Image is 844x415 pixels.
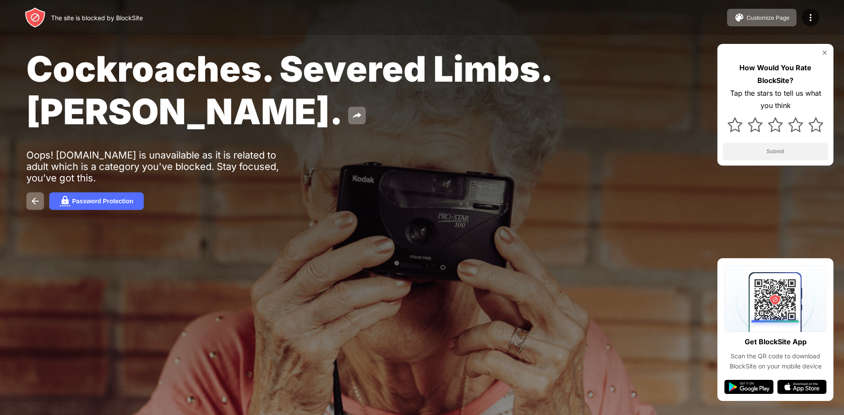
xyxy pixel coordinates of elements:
img: star.svg [768,117,783,132]
div: How Would You Rate BlockSite? [723,61,828,87]
div: Get BlockSite App [745,336,807,348]
img: share.svg [352,110,362,121]
img: header-logo.svg [25,7,46,28]
button: Submit [723,143,828,160]
div: Customize Page [746,14,789,21]
div: The site is blocked by BlockSite [51,14,143,22]
img: pallet.svg [734,12,745,23]
div: Tap the stars to tell us what you think [723,87,828,112]
img: password.svg [60,196,70,206]
img: google-play.svg [724,380,774,394]
img: rate-us-close.svg [821,49,828,56]
img: app-store.svg [777,380,826,394]
span: Cockroaches. Severed Limbs. [PERSON_NAME]. [26,47,551,133]
img: star.svg [808,117,823,132]
button: Customize Page [727,9,797,26]
img: star.svg [728,117,742,132]
div: Scan the QR code to download BlockSite on your mobile device [724,351,826,371]
button: Password Protection [49,192,144,210]
img: menu-icon.svg [805,12,816,23]
div: Password Protection [72,198,133,205]
img: back.svg [30,196,40,206]
img: qrcode.svg [724,265,826,332]
img: star.svg [748,117,763,132]
div: Oops! [DOMAIN_NAME] is unavailable as it is related to adult which is a category you've blocked. ... [26,149,298,184]
img: star.svg [788,117,803,132]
